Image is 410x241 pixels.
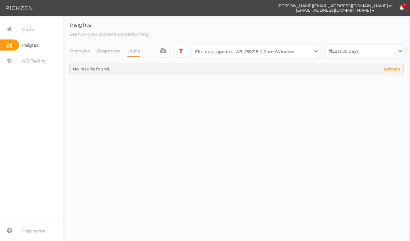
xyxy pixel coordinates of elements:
[277,3,393,8] span: [PERSON_NAME][EMAIL_ADDRESS][DOMAIN_NAME] as
[402,3,407,8] span: 3
[127,45,140,57] a: Leads
[271,0,399,15] button: [PERSON_NAME][EMAIL_ADDRESS][DOMAIN_NAME] as [EMAIL_ADDRESS][DOMAIN_NAME]
[69,21,91,28] span: Insights
[73,66,110,71] span: No results found.
[69,45,97,57] li: Overview
[260,3,271,14] img: cd8312e7a6b0c0157f3589280924bf3e
[127,45,147,57] li: Leads
[69,31,149,37] span: See how your pickzens are performing
[97,45,127,57] li: Responses
[384,66,400,71] span: Refresh
[6,4,32,12] img: Pickzen logo
[326,45,404,57] a: Last 30 days
[22,56,46,66] span: A/B Testing
[69,45,90,57] a: Overview
[97,45,121,57] a: Responses
[22,24,35,34] span: Home
[296,8,371,13] span: [EMAIL_ADDRESS][DOMAIN_NAME]
[22,226,46,236] span: Help center
[22,40,38,50] span: Insights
